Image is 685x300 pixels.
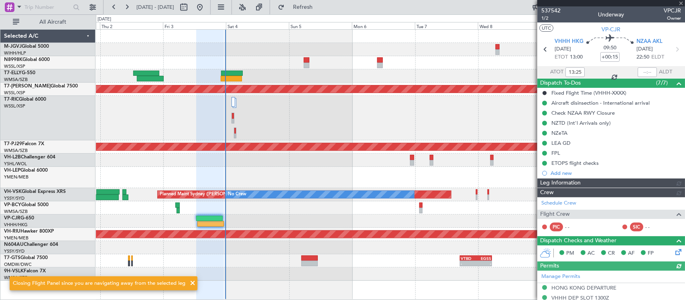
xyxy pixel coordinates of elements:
[286,4,320,10] span: Refresh
[100,22,163,29] div: Thu 2
[551,120,611,126] div: NZTD (Int'l Arrivals only)
[541,15,561,22] span: 1/2
[551,140,571,146] div: LEA GD
[4,155,21,160] span: VH-L2B
[4,229,54,234] a: VH-RIUHawker 800XP
[136,4,174,11] span: [DATE] - [DATE]
[478,22,541,29] div: Wed 8
[4,255,20,260] span: T7-GTS
[4,50,26,56] a: WIHH/HLP
[21,19,85,25] span: All Aircraft
[636,53,649,61] span: 22:50
[4,216,20,221] span: VP-CJR
[4,203,49,207] a: VP-BCYGlobal 5000
[476,256,491,261] div: EGSS
[555,53,568,61] span: ETOT
[541,6,561,15] span: 537542
[550,68,563,76] span: ATOT
[4,155,55,160] a: VH-L2BChallenger 604
[4,248,24,254] a: YSSY/SYD
[4,44,49,49] a: M-JGVJGlobal 5000
[598,11,624,19] div: Underway
[352,22,415,29] div: Mon 6
[604,44,616,52] span: 09:50
[539,24,553,32] button: UTC
[540,236,616,245] span: Dispatch Checks and Weather
[160,189,253,201] div: Planned Maint Sydney ([PERSON_NAME] Intl)
[24,1,71,13] input: Trip Number
[163,22,226,29] div: Fri 3
[651,53,664,61] span: ELDT
[551,99,650,106] div: Aircraft disinsection - International arrival
[659,68,672,76] span: ALDT
[13,280,185,288] div: Closing Flight Panel since you are navigating away from the selected leg
[4,142,22,146] span: T7-PJ29
[4,229,20,234] span: VH-RIU
[608,249,615,257] span: CR
[4,103,25,109] a: WSSL/XSP
[4,44,22,49] span: M-JGVJ
[4,97,19,102] span: T7-RIC
[4,168,20,173] span: VH-LEP
[4,209,28,215] a: WMSA/SZB
[636,38,663,46] span: NZAA AKL
[4,222,28,228] a: VHHH/HKG
[4,235,28,241] a: YMEN/MEB
[566,249,574,257] span: PM
[4,90,25,96] a: WSSL/XSP
[4,57,22,62] span: N8998K
[461,256,476,261] div: VTBD
[4,84,51,89] span: T7-[PERSON_NAME]
[540,79,581,88] span: Dispatch To-Dos
[226,22,289,29] div: Sat 4
[4,148,28,154] a: WMSA/SZB
[415,22,478,29] div: Tue 7
[664,6,681,15] span: VPCJR
[4,84,78,89] a: T7-[PERSON_NAME]Global 7500
[656,79,668,87] span: (7/7)
[4,189,22,194] span: VH-VSK
[4,242,58,247] a: N604AUChallenger 604
[587,249,595,257] span: AC
[4,57,50,62] a: N8998KGlobal 6000
[551,89,626,96] div: Fixed Flight Time (VHHH-XXXX)
[551,130,567,136] div: NZeTA
[4,63,25,69] a: WSSL/XSP
[551,160,599,166] div: ETOPS flight checks
[602,25,621,34] span: VP-CJR
[4,255,48,260] a: T7-GTSGlobal 7500
[4,168,48,173] a: VH-LEPGlobal 6000
[4,216,34,221] a: VP-CJRG-650
[570,53,583,61] span: 13:00
[4,71,22,75] span: T7-ELLY
[4,189,66,194] a: VH-VSKGlobal Express XRS
[228,189,246,201] div: No Crew
[4,261,32,268] a: OMDW/DWC
[4,77,28,83] a: WMSA/SZB
[664,15,681,22] span: Owner
[274,1,322,14] button: Refresh
[4,174,28,180] a: YMEN/MEB
[9,16,87,28] button: All Aircraft
[461,261,476,266] div: -
[98,16,111,23] div: [DATE]
[4,195,24,201] a: YSSY/SYD
[551,170,681,176] div: Add new
[289,22,352,29] div: Sun 5
[555,38,583,46] span: VHHH HKG
[4,142,44,146] a: T7-PJ29Falcon 7X
[4,71,35,75] a: T7-ELLYG-550
[4,97,46,102] a: T7-RICGlobal 6000
[551,150,560,156] div: FPL
[4,242,24,247] span: N604AU
[628,249,634,257] span: AF
[4,203,21,207] span: VP-BCY
[648,249,654,257] span: FP
[476,261,491,266] div: -
[636,45,653,53] span: [DATE]
[555,45,571,53] span: [DATE]
[4,161,27,167] a: YSHL/WOL
[551,109,615,116] div: Check NZAA RWY Closure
